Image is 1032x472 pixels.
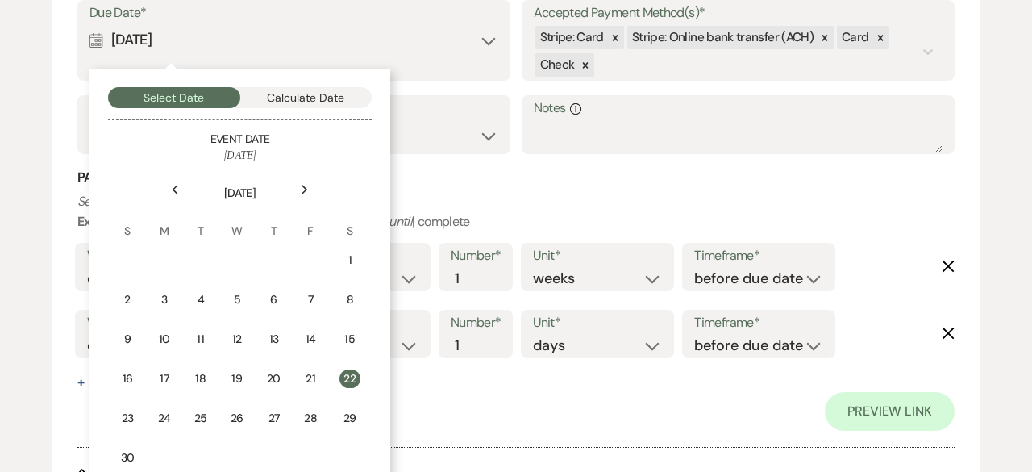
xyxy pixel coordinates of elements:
th: F [293,203,328,240]
label: Timeframe* [694,311,823,335]
div: 14 [304,331,318,348]
label: Notes [534,97,943,120]
div: 25 [193,410,207,427]
div: 30 [120,449,135,466]
div: 13 [266,331,281,348]
th: W [219,203,254,240]
div: 3 [157,291,171,308]
th: T [256,203,291,240]
label: Unit* [533,244,662,268]
label: Timeframe* [694,244,823,268]
div: 6 [266,291,281,308]
label: Number* [451,244,501,268]
a: Preview Link [825,392,955,431]
th: T [183,203,218,240]
div: 1 [340,252,360,269]
div: 24 [157,410,171,427]
div: 8 [340,291,360,308]
div: 23 [120,410,135,427]
div: 19 [230,370,243,387]
div: 5 [230,291,243,308]
span: Check [540,56,575,73]
span: Stripe: Online bank transfer (ACH) [632,29,814,45]
button: Calculate Date [240,87,372,108]
label: Number* [451,311,501,335]
div: 9 [120,331,135,348]
div: 21 [304,370,318,387]
div: 20 [266,370,281,387]
th: M [147,203,181,240]
div: 12 [230,331,243,348]
span: Card [842,29,868,45]
div: 7 [304,291,318,308]
label: Unit* [533,311,662,335]
div: [DATE] [89,24,498,56]
i: until [389,213,412,230]
button: + AddAnotherReminder [77,376,237,389]
h3: Payment Reminder [77,169,955,186]
div: 17 [157,370,171,387]
div: 28 [304,410,318,427]
span: Stripe: Card [540,29,604,45]
i: Set reminders for this task. [77,193,221,210]
div: 2 [120,291,135,308]
button: Select Date [108,87,240,108]
th: S [110,203,145,240]
div: 26 [230,410,243,427]
div: 22 [339,370,360,388]
th: [DATE] [110,165,370,202]
div: 18 [193,370,207,387]
b: Example [77,213,127,230]
div: 15 [340,331,360,348]
h6: [DATE] [108,148,372,164]
div: 10 [157,331,171,348]
h5: Event Date [108,132,372,148]
label: Due Date* [89,2,498,25]
label: Who would you like to remind?* [87,244,257,268]
label: Accepted Payment Method(s)* [534,2,943,25]
div: 27 [266,410,281,427]
div: 4 [193,291,207,308]
th: S [330,203,370,240]
p: : weekly | | 2 | months | before event date | | complete [77,191,955,232]
div: 11 [193,331,207,348]
div: 29 [340,410,360,427]
label: Who would you like to remind?* [87,311,257,335]
div: 16 [120,370,135,387]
